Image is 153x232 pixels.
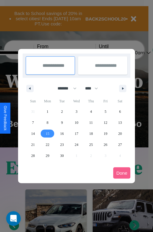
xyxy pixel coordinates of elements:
[47,117,48,128] span: 8
[89,139,93,150] span: 25
[104,117,107,128] span: 12
[69,139,84,150] button: 24
[84,106,98,117] button: 4
[31,150,35,161] span: 28
[113,117,127,128] button: 13
[40,117,54,128] button: 8
[98,128,113,139] button: 19
[75,117,78,128] span: 10
[26,139,40,150] button: 21
[90,106,92,117] span: 4
[98,106,113,117] button: 5
[113,96,127,106] span: Sat
[69,96,84,106] span: Wed
[26,117,40,128] button: 7
[46,128,49,139] span: 15
[47,106,48,117] span: 1
[46,150,49,161] span: 29
[32,117,34,128] span: 7
[60,139,64,150] span: 23
[84,96,98,106] span: Thu
[84,117,98,128] button: 11
[113,106,127,117] button: 6
[55,117,69,128] button: 9
[75,139,78,150] span: 24
[31,139,35,150] span: 21
[76,106,77,117] span: 3
[55,106,69,117] button: 2
[119,106,121,117] span: 6
[55,139,69,150] button: 23
[113,167,130,179] button: Done
[60,128,64,139] span: 16
[55,128,69,139] button: 16
[6,211,21,226] iframe: Intercom live chat
[60,150,64,161] span: 30
[105,106,106,117] span: 5
[69,117,84,128] button: 10
[113,128,127,139] button: 20
[40,128,54,139] button: 15
[104,139,107,150] span: 26
[98,139,113,150] button: 26
[98,96,113,106] span: Fri
[3,106,7,131] div: Give Feedback
[26,96,40,106] span: Sun
[69,128,84,139] button: 17
[40,150,54,161] button: 29
[69,106,84,117] button: 3
[61,106,63,117] span: 2
[113,139,127,150] button: 27
[55,150,69,161] button: 30
[46,139,49,150] span: 22
[26,128,40,139] button: 14
[40,96,54,106] span: Mon
[104,128,107,139] span: 19
[118,128,122,139] span: 20
[84,128,98,139] button: 18
[84,139,98,150] button: 25
[31,128,35,139] span: 14
[89,128,93,139] span: 18
[40,106,54,117] button: 1
[75,128,78,139] span: 17
[61,117,63,128] span: 9
[55,96,69,106] span: Tue
[118,117,122,128] span: 13
[40,139,54,150] button: 22
[118,139,122,150] span: 27
[98,117,113,128] button: 12
[89,117,93,128] span: 11
[26,150,40,161] button: 28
